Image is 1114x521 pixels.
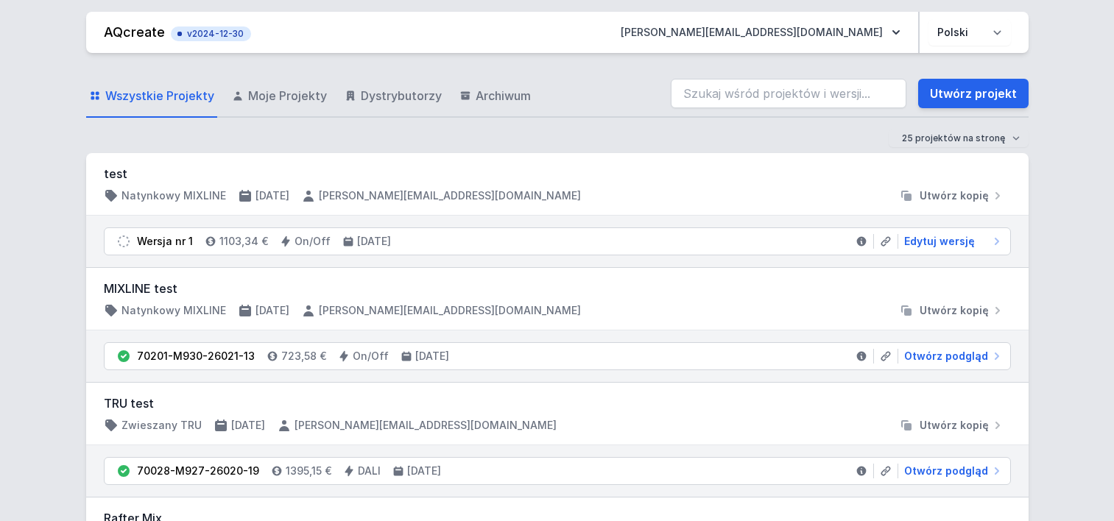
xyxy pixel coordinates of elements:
span: Otwórz podgląd [904,349,988,364]
button: v2024-12-30 [171,24,251,41]
a: Otwórz podgląd [898,349,1004,364]
span: Utwórz kopię [920,303,989,318]
h4: 723,58 € [281,349,326,364]
button: Utwórz kopię [893,418,1011,433]
button: Utwórz kopię [893,188,1011,203]
h4: [DATE] [255,188,289,203]
h3: MIXLINE test [104,280,1011,297]
button: Utwórz kopię [893,303,1011,318]
span: Edytuj wersję [904,234,975,249]
div: 70028-M927-26020-19 [137,464,259,478]
h4: [DATE] [357,234,391,249]
button: [PERSON_NAME][EMAIL_ADDRESS][DOMAIN_NAME] [609,19,912,46]
h4: 1395,15 € [286,464,331,478]
h4: [DATE] [407,464,441,478]
a: Utwórz projekt [918,79,1029,108]
h3: test [104,165,1011,182]
h4: 1103,34 € [219,234,268,249]
a: Otwórz podgląd [898,464,1004,478]
a: Edytuj wersję [898,234,1004,249]
h4: [PERSON_NAME][EMAIL_ADDRESS][DOMAIN_NAME] [319,188,581,203]
h4: Natynkowy MIXLINE [121,188,226,203]
h4: [DATE] [255,303,289,318]
span: v2024-12-30 [178,28,244,40]
div: Wersja nr 1 [137,234,193,249]
h4: [PERSON_NAME][EMAIL_ADDRESS][DOMAIN_NAME] [295,418,557,433]
h4: [DATE] [415,349,449,364]
a: Archiwum [456,75,534,118]
h4: [DATE] [231,418,265,433]
h3: TRU test [104,394,1011,412]
a: Moje Projekty [229,75,330,118]
h4: Zwieszany TRU [121,418,202,433]
span: Dystrybutorzy [361,87,442,104]
h4: [PERSON_NAME][EMAIL_ADDRESS][DOMAIN_NAME] [319,303,581,318]
h4: On/Off [353,349,389,364]
a: Dystrybutorzy [342,75,445,118]
input: Szukaj wśród projektów i wersji... [671,79,906,108]
h4: DALI [358,464,381,478]
span: Utwórz kopię [920,418,989,433]
span: Otwórz podgląd [904,464,988,478]
span: Utwórz kopię [920,188,989,203]
select: Wybierz język [928,19,1011,46]
span: Moje Projekty [248,87,327,104]
span: Archiwum [476,87,531,104]
h4: On/Off [295,234,331,249]
div: 70201-M930-26021-13 [137,349,255,364]
img: draft.svg [116,234,131,249]
span: Wszystkie Projekty [105,87,214,104]
a: AQcreate [104,24,165,40]
a: Wszystkie Projekty [86,75,217,118]
h4: Natynkowy MIXLINE [121,303,226,318]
